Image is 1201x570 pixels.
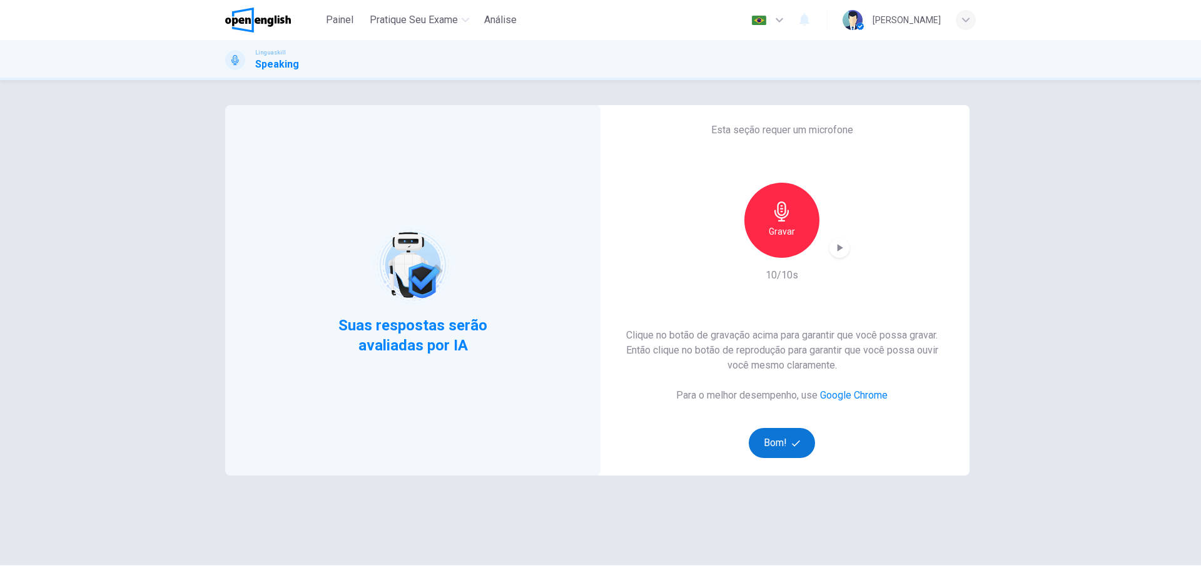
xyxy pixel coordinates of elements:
[676,388,888,403] h6: Para o melhor desempenho, use
[751,16,767,25] img: pt
[337,315,489,355] span: Suas respostas serão avaliadas por IA
[769,224,795,239] h6: Gravar
[820,389,888,401] a: Google Chrome
[320,9,360,31] button: Painel
[255,57,299,72] h1: Speaking
[873,13,941,28] div: [PERSON_NAME]
[711,123,853,138] h6: Esta seção requer um microfone
[370,13,458,28] span: Pratique seu exame
[365,9,474,31] button: Pratique seu exame
[766,268,798,283] h6: 10/10s
[749,428,816,458] button: Bom!
[843,10,863,30] img: Profile picture
[744,183,819,258] button: Gravar
[373,225,452,305] img: robot icon
[225,8,320,33] a: OpenEnglish logo
[326,13,353,28] span: Painel
[255,48,286,57] span: Linguaskill
[614,328,950,373] h6: Clique no botão de gravação acima para garantir que você possa gravar. Então clique no botão de r...
[225,8,291,33] img: OpenEnglish logo
[484,13,517,28] span: Análise
[479,9,522,31] button: Análise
